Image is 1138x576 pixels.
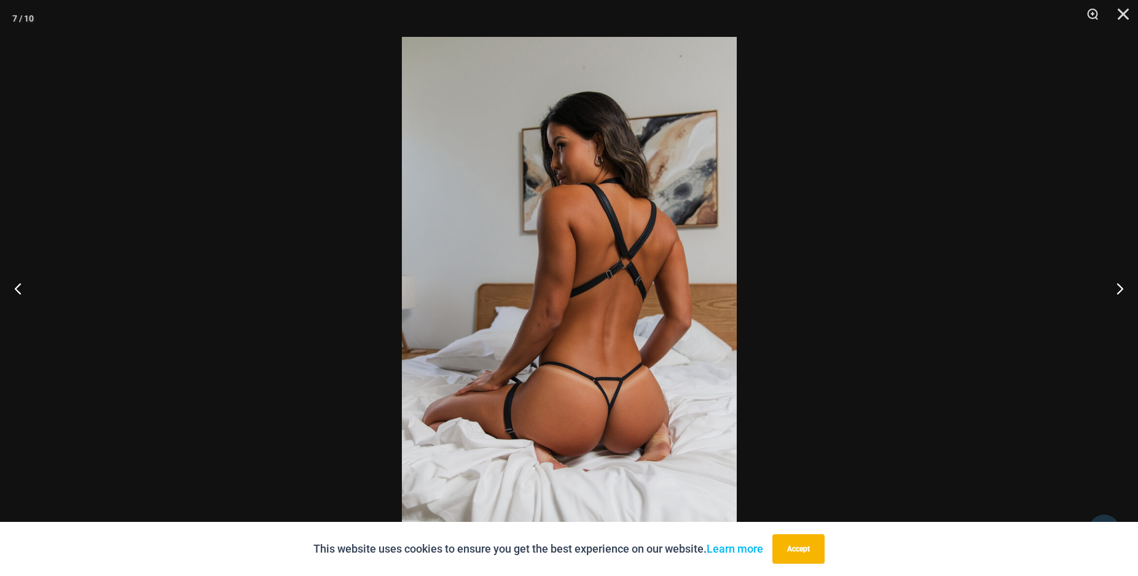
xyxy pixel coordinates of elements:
button: Next [1092,258,1138,319]
button: Accept [772,534,825,564]
div: 7 / 10 [12,9,34,28]
a: Learn more [707,542,763,555]
p: This website uses cookies to ensure you get the best experience on our website. [313,540,763,558]
img: Truth or Dare Black 1905 Bodysuit 611 Micro 12 [402,37,737,539]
